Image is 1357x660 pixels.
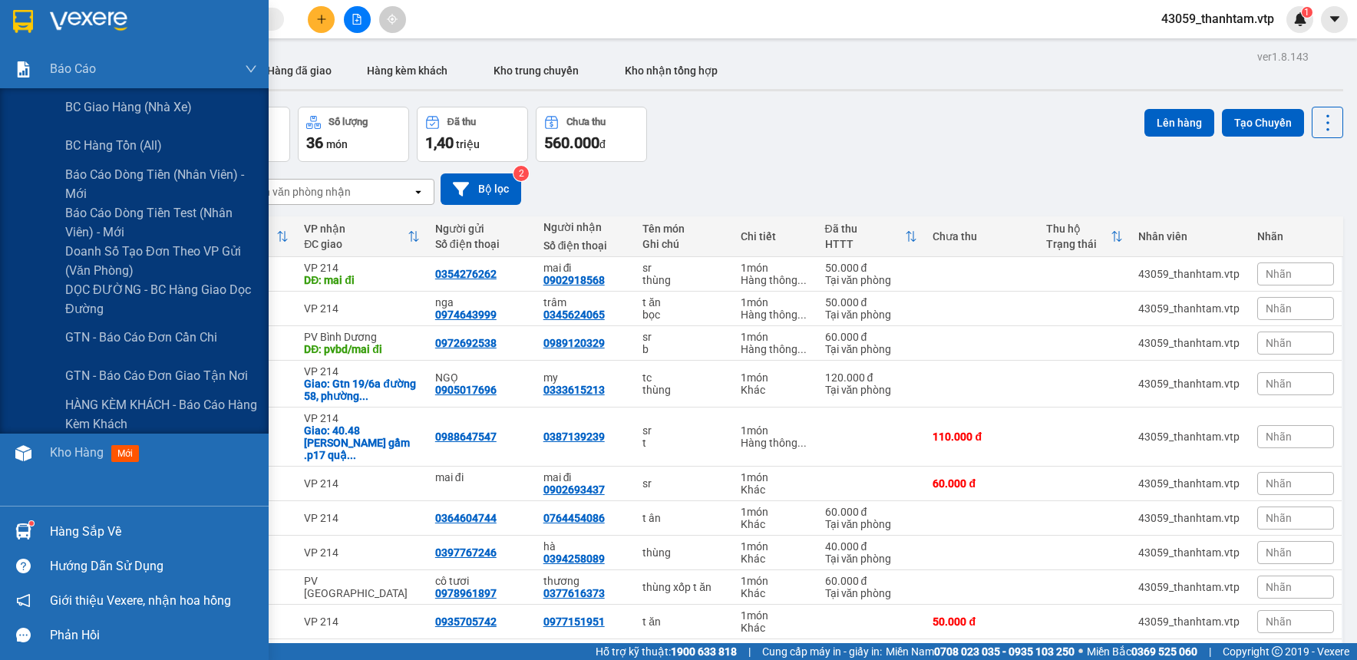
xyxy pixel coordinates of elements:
span: Nhãn [1266,581,1292,593]
span: ... [347,449,356,461]
span: caret-down [1328,12,1342,26]
div: VP 214 [304,302,420,315]
img: warehouse-icon [15,523,31,540]
span: aim [387,14,398,25]
div: 0902693437 [543,483,605,496]
div: 0345624065 [543,309,605,321]
strong: 1900 633 818 [671,645,737,658]
span: Kho hàng [50,445,104,460]
div: Giao: 40.48 lê thị hống gầm .p17 quận gò vấp [304,424,420,461]
span: triệu [456,138,480,150]
div: t ăn [642,615,725,628]
div: Người gửi [435,223,528,235]
span: 560.000 [544,134,599,152]
span: ⚪️ [1078,648,1083,655]
div: 0764454086 [543,512,605,524]
div: 43059_thanhtam.vtp [1138,431,1242,443]
button: file-add [344,6,371,33]
span: | [1209,643,1211,660]
div: mai đi [543,262,627,274]
div: Tại văn phòng [825,587,918,599]
div: 50.000 đ [825,296,918,309]
div: cô tươi [435,575,528,587]
div: 1 món [741,371,810,384]
div: Hàng thông thường [741,309,810,321]
div: 43059_thanhtam.vtp [1138,512,1242,524]
div: 0394258089 [543,553,605,565]
span: Doanh số tạo đơn theo VP gửi (văn phòng) [65,242,257,280]
div: VP nhận [304,223,408,235]
div: Đã thu [825,223,906,235]
div: sr [642,477,725,490]
span: Nhãn [1266,512,1292,524]
sup: 1 [29,521,34,526]
div: 50.000 đ [933,615,1030,628]
button: plus [308,6,335,33]
div: Hàng sắp về [50,520,257,543]
span: món [326,138,348,150]
span: ... [359,390,368,402]
div: 1 món [741,471,810,483]
span: | [748,643,751,660]
div: 110.000 đ [933,431,1030,443]
div: Chưa thu [933,230,1030,243]
div: VP 214 [304,262,420,274]
span: Cung cấp máy in - giấy in: [762,643,882,660]
span: Báo cáo [50,59,96,78]
div: 43059_thanhtam.vtp [1138,302,1242,315]
div: 0364604744 [435,512,497,524]
div: DĐ: mai đi [304,274,420,286]
div: 43059_thanhtam.vtp [1138,378,1242,390]
img: solution-icon [15,61,31,78]
span: Hỗ trợ kỹ thuật: [596,643,737,660]
div: VP 214 [304,412,420,424]
div: 40.000 đ [825,540,918,553]
span: GTN - Báo cáo đơn giao tận nơi [65,366,248,385]
span: copyright [1272,646,1283,657]
div: PV Bình Dương [304,331,420,343]
svg: open [412,186,424,198]
div: 1 món [741,506,810,518]
sup: 1 [1302,7,1312,18]
div: 0972692538 [435,337,497,349]
div: Chi tiết [741,230,810,243]
div: 1 món [741,262,810,274]
span: BC hàng tồn (all) [65,136,162,155]
button: Chưa thu560.000đ [536,107,647,162]
span: Kho trung chuyển [494,64,579,77]
span: Báo cáo dòng tiền (nhân viên) - mới [65,165,257,203]
span: notification [16,593,31,608]
div: Hàng thông thường [741,437,810,449]
div: 0397767246 [435,546,497,559]
div: 0377616373 [543,587,605,599]
div: 0978961897 [435,587,497,599]
span: Hàng kèm khách [367,64,447,77]
div: Hướng dẫn sử dụng [50,555,257,578]
div: 0354276262 [435,268,497,280]
div: Nhãn [1257,230,1334,243]
div: Số điện thoại [543,239,627,252]
div: 43059_thanhtam.vtp [1138,581,1242,593]
div: t ân [642,512,725,524]
div: sr [642,262,725,274]
div: thùng [642,546,725,559]
div: Ghi chú [642,238,725,250]
div: 1 món [741,424,810,437]
div: tc [642,371,725,384]
div: VP 214 [304,546,420,559]
span: ... [797,309,807,321]
div: Tại văn phòng [825,274,918,286]
button: Lên hàng [1144,109,1214,137]
div: 0333615213 [543,384,605,396]
span: Miền Bắc [1087,643,1197,660]
th: Toggle SortBy [296,216,428,257]
div: VP 214 [304,365,420,378]
div: Chọn văn phòng nhận [245,184,351,200]
div: 1 món [741,540,810,553]
div: 43059_thanhtam.vtp [1138,546,1242,559]
div: mai đi [435,471,528,483]
th: Toggle SortBy [817,216,926,257]
div: DĐ: pvbd/mai đi [304,343,420,355]
span: 1 [1304,7,1309,18]
span: ... [797,437,807,449]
